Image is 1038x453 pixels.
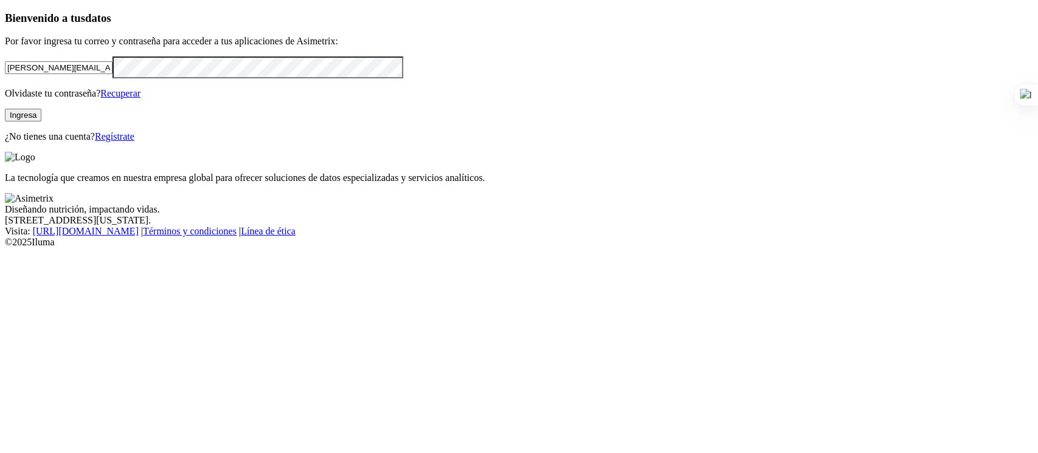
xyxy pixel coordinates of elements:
img: Asimetrix [5,193,54,204]
a: [URL][DOMAIN_NAME] [33,226,139,236]
div: Visita : | | [5,226,1033,237]
a: Regístrate [95,131,134,141]
a: Línea de ética [241,226,296,236]
p: La tecnología que creamos en nuestra empresa global para ofrecer soluciones de datos especializad... [5,172,1033,183]
div: © 2025 Iluma [5,237,1033,248]
p: Por favor ingresa tu correo y contraseña para acceder a tus aplicaciones de Asimetrix: [5,36,1033,47]
a: Términos y condiciones [143,226,237,236]
button: Ingresa [5,109,41,121]
h3: Bienvenido a tus [5,12,1033,25]
input: Tu correo [5,61,112,74]
span: datos [85,12,111,24]
p: ¿No tienes una cuenta? [5,131,1033,142]
p: Olvidaste tu contraseña? [5,88,1033,99]
a: Recuperar [100,88,140,98]
img: Logo [5,152,35,163]
div: [STREET_ADDRESS][US_STATE]. [5,215,1033,226]
div: Diseñando nutrición, impactando vidas. [5,204,1033,215]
